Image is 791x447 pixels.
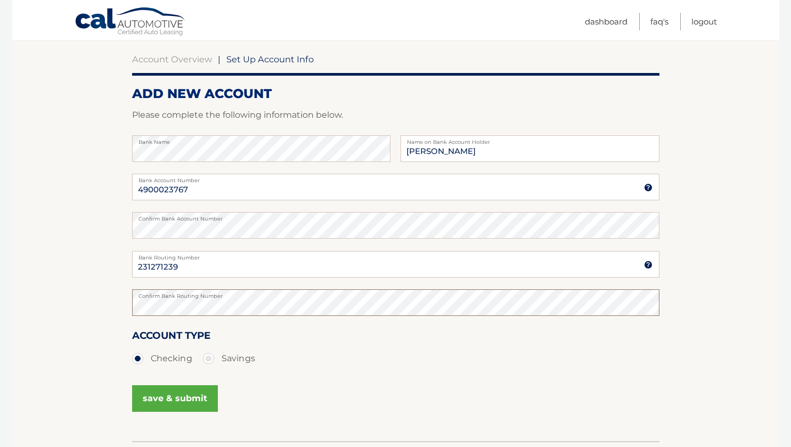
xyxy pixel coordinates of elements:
[132,108,659,123] p: Please complete the following information below.
[132,328,210,347] label: Account Type
[132,289,659,298] label: Confirm Bank Routing Number
[132,174,659,200] input: Bank Account Number
[132,174,659,182] label: Bank Account Number
[644,261,653,269] img: tooltip.svg
[132,385,218,412] button: save & submit
[401,135,659,162] input: Name on Account (Account Holder Name)
[132,348,192,369] label: Checking
[401,135,659,144] label: Name on Bank Account Holder
[132,251,659,278] input: Bank Routing Number
[650,13,668,30] a: FAQ's
[132,135,390,144] label: Bank Name
[691,13,717,30] a: Logout
[75,7,186,38] a: Cal Automotive
[203,348,255,369] label: Savings
[226,54,314,64] span: Set Up Account Info
[644,183,653,192] img: tooltip.svg
[132,54,212,64] a: Account Overview
[132,86,659,102] h2: ADD NEW ACCOUNT
[132,251,659,259] label: Bank Routing Number
[218,54,221,64] span: |
[585,13,627,30] a: Dashboard
[132,212,659,221] label: Confirm Bank Account Number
